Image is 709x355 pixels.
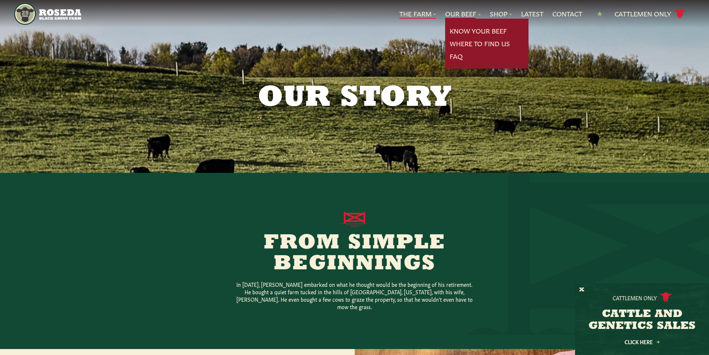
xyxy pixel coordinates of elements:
p: Cattlemen Only [613,294,657,301]
h1: Our Story [164,83,545,113]
a: Cattlemen Only [614,7,686,20]
a: FAQ [450,51,463,61]
a: Shop [490,9,512,19]
a: Where To Find Us [450,39,510,48]
p: In [DATE], [PERSON_NAME] embarked on what he thought would be the beginning of his retirement. He... [236,280,474,310]
a: Contact [552,9,582,19]
a: Latest [521,9,543,19]
img: https://roseda.com/wp-content/uploads/2021/05/roseda-25-header.png [14,3,81,25]
a: Our Beef [445,9,481,19]
h2: From Simple Beginnings [212,233,498,275]
button: X [579,286,584,294]
h3: CATTLE AND GENETICS SALES [584,308,700,332]
a: Click Here [609,339,676,344]
a: Know Your Beef [450,26,507,36]
img: cattle-icon.svg [660,292,672,302]
a: The Farm [399,9,436,19]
